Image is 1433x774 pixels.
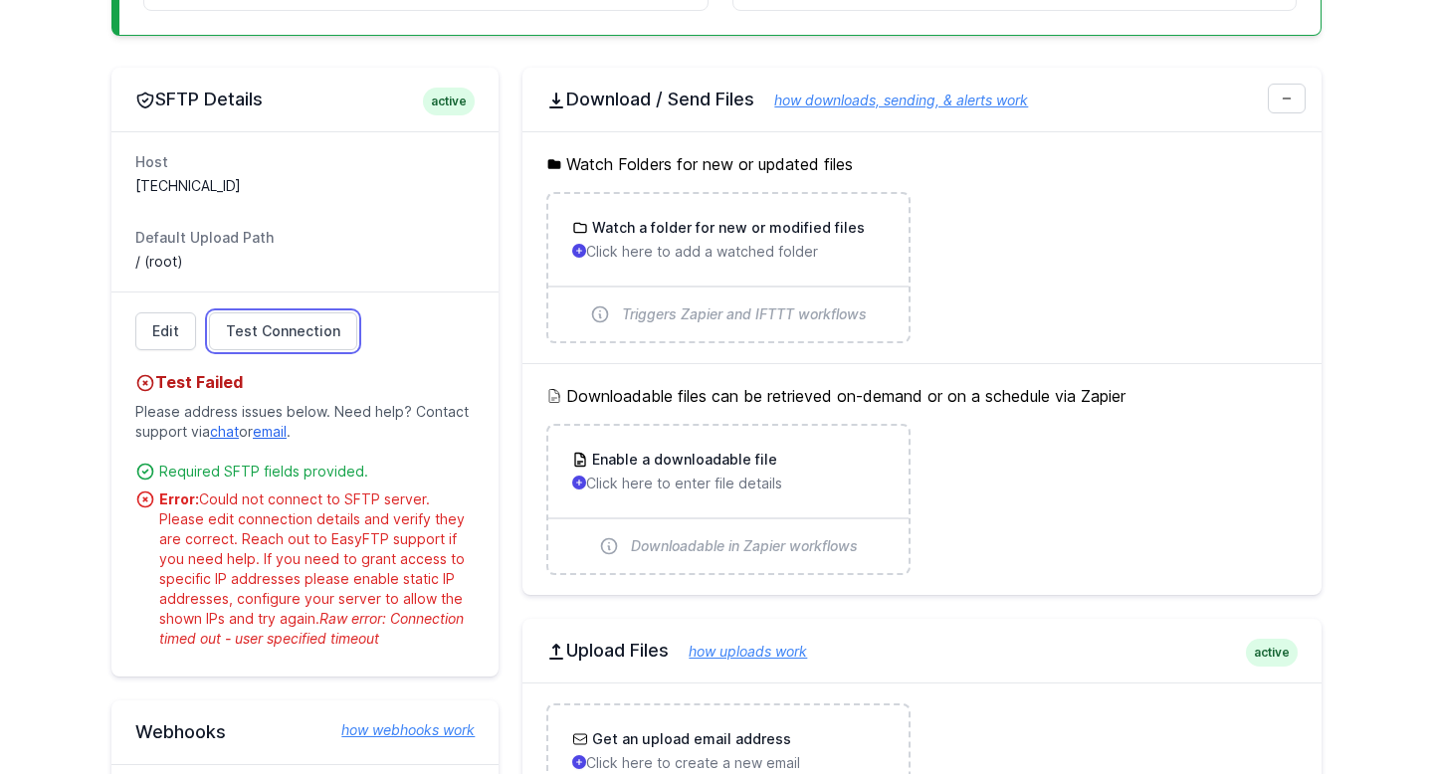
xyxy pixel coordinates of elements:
span: Test Connection [226,321,340,341]
dd: / (root) [135,252,475,272]
h3: Get an upload email address [588,729,791,749]
a: chat [210,423,239,440]
span: active [423,88,475,115]
a: Watch a folder for new or modified files Click here to add a watched folder Triggers Zapier and I... [548,194,908,341]
div: Could not connect to SFTP server. Please edit connection details and verify they are correct. Rea... [159,489,475,649]
a: Test Connection [209,312,357,350]
a: how uploads work [669,643,807,660]
a: Edit [135,312,196,350]
a: how downloads, sending, & alerts work [754,92,1028,108]
h4: Test Failed [135,370,475,394]
p: Click here to enter file details [572,474,884,493]
dt: Default Upload Path [135,228,475,248]
h2: SFTP Details [135,88,475,111]
p: Click here to create a new email [572,753,884,773]
h3: Watch a folder for new or modified files [588,218,865,238]
h3: Enable a downloadable file [588,450,777,470]
span: Downloadable in Zapier workflows [631,536,858,556]
dd: [TECHNICAL_ID] [135,176,475,196]
a: email [253,423,287,440]
p: Click here to add a watched folder [572,242,884,262]
a: how webhooks work [321,720,475,740]
strong: Error: [159,490,199,507]
h2: Webhooks [135,720,475,744]
div: Required SFTP fields provided. [159,462,475,482]
span: Triggers Zapier and IFTTT workflows [622,304,867,324]
a: Enable a downloadable file Click here to enter file details Downloadable in Zapier workflows [548,426,908,573]
h2: Upload Files [546,639,1298,663]
dt: Host [135,152,475,172]
span: active [1246,639,1298,667]
h5: Watch Folders for new or updated files [546,152,1298,176]
h2: Download / Send Files [546,88,1298,111]
p: Please address issues below. Need help? Contact support via or . [135,394,475,450]
h5: Downloadable files can be retrieved on-demand or on a schedule via Zapier [546,384,1298,408]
